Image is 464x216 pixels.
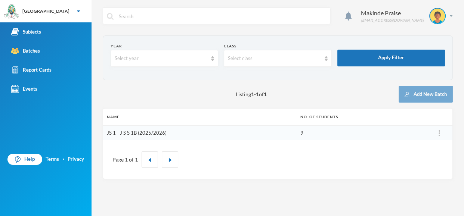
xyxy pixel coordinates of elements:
[251,91,254,97] b: 1
[115,55,207,62] div: Select year
[103,109,297,125] th: Name
[228,55,321,62] div: Select class
[11,66,52,74] div: Report Cards
[399,86,453,103] button: Add New Batch
[297,125,427,140] td: 9
[430,9,445,24] img: STUDENT
[107,130,167,136] a: JS 1 - J S S 1B (2025/2026)
[107,13,114,20] img: search
[224,43,331,49] div: Class
[112,156,138,163] div: Page 1 of 1
[361,9,424,18] div: Makinde Praise
[63,156,64,163] div: ·
[297,109,427,125] th: No. of students
[361,18,424,23] div: [EMAIL_ADDRESS][DOMAIN_NAME]
[118,8,326,25] input: Search
[68,156,84,163] a: Privacy
[11,28,41,36] div: Subjects
[4,4,19,19] img: logo
[11,47,40,55] div: Batches
[337,50,445,66] button: Apply Filter
[22,8,69,15] div: [GEOGRAPHIC_DATA]
[46,156,59,163] a: Terms
[264,91,267,97] b: 1
[111,43,218,49] div: Year
[7,154,42,165] a: Help
[256,91,259,97] b: 1
[236,90,267,98] span: Listing - of
[11,85,37,93] div: Events
[439,130,440,136] img: ...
